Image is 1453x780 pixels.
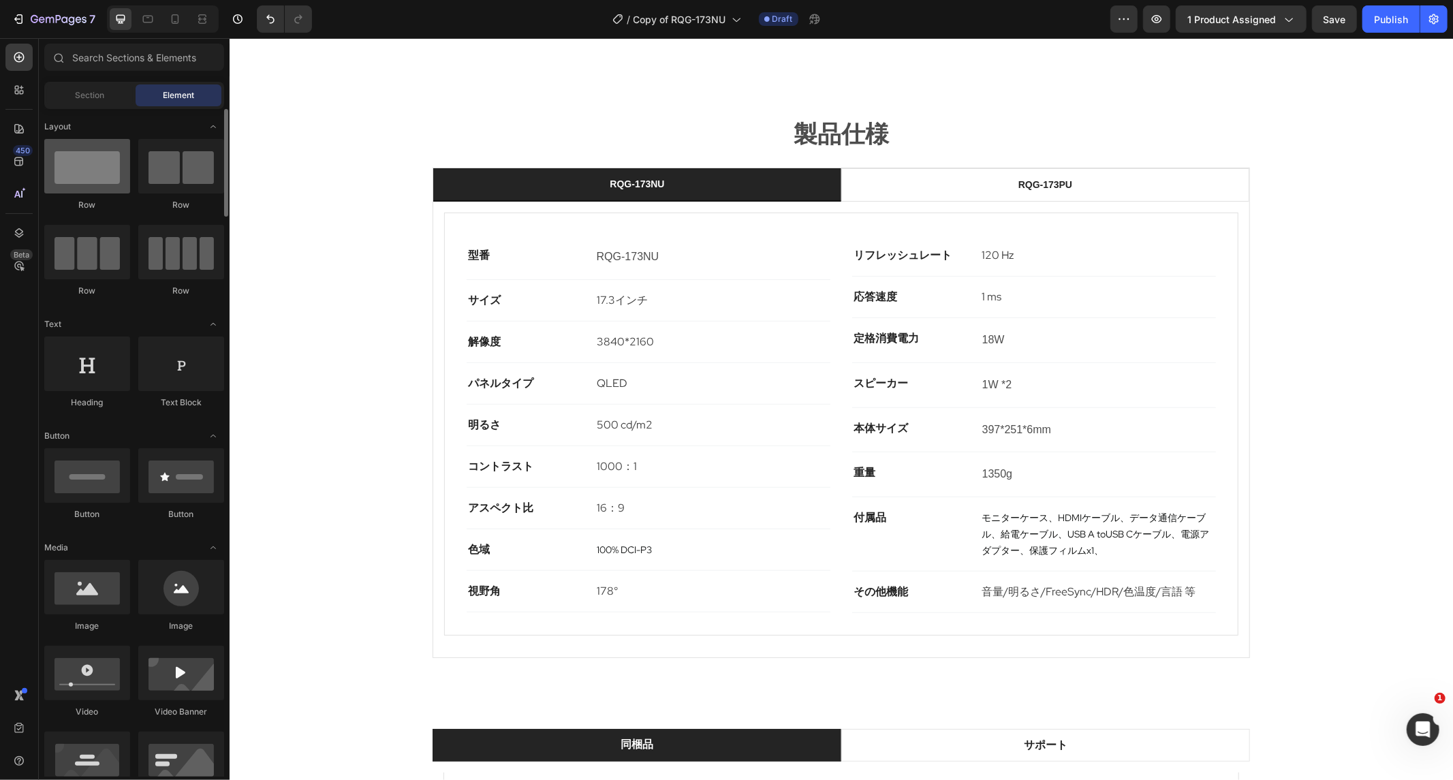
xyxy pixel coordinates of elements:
p: サポート [794,699,838,715]
div: 450 [13,145,33,156]
button: 1 product assigned [1176,5,1307,33]
div: Publish [1374,12,1408,27]
p: 120 Hz [753,209,985,225]
div: Row [44,285,130,297]
p: 解像度 [238,296,354,312]
p: 16：9 [367,462,599,478]
p: 1W *2 [753,337,985,357]
span: Button [44,430,69,442]
span: Element [163,89,194,102]
p: 397*251*6mm [753,382,985,402]
div: Image [138,620,224,632]
p: 同梱品 [391,698,424,715]
span: Section [76,89,105,102]
div: Text Block [138,396,224,409]
div: Heading [44,396,130,409]
span: Media [44,542,68,554]
iframe: Intercom live chat [1407,713,1439,746]
p: 明るさ [238,379,354,395]
p: 色域 [238,503,354,520]
p: コントラスト [238,420,354,437]
span: モニターケース、HDMIケーブル、データ通信ケーブル、給電ケーブル、USB A toUSB Cケーブル、電源アダプター、保護フィルムx1、 [753,473,980,518]
p: 重量 [624,426,739,443]
p: 7 [89,11,95,27]
p: 18W [753,292,985,312]
p: スピーカー [624,337,739,354]
p: 本体サイズ [624,382,739,399]
p: 500 cd/m2 [367,379,599,395]
span: Toggle open [202,313,224,335]
p: RQG-173PU [789,138,843,155]
p: RQG-173NU [367,209,599,229]
input: Search Sections & Elements [44,44,224,71]
p: その他機能 [624,546,739,562]
div: Image [44,620,130,632]
p: 1350g [753,426,985,446]
span: Draft [772,13,793,25]
p: 音量/明るさ/FreeSync/HDR/色温度/言語 等 [753,546,985,562]
div: Button [138,508,224,520]
div: Video [44,706,130,718]
span: 1 product assigned [1187,12,1276,27]
span: 1 [1435,693,1446,704]
div: Beta [10,249,33,260]
span: 100% DCI-P3 [367,505,422,518]
div: Undo/Redo [257,5,312,33]
p: 1000：1 [367,420,599,437]
span: Toggle open [202,537,224,559]
p: アスペクト比 [238,462,354,478]
span: Toggle open [202,425,224,447]
div: Button [44,508,130,520]
p: 3840*2160 [367,296,599,312]
span: Text [44,318,61,330]
p: QLED [367,337,599,354]
div: Row [138,285,224,297]
p: 型番 [238,209,354,225]
span: Toggle open [202,116,224,138]
p: パネルタイプ [238,337,354,354]
span: Save [1324,14,1346,25]
p: 定格消費電力 [624,292,739,309]
p: 応答速度 [624,251,739,267]
span: Copy of RQG-173NU [634,12,726,27]
p: リフレッシュレート [624,209,739,225]
button: Publish [1362,5,1420,33]
span: Layout [44,121,71,133]
span: / [627,12,631,27]
p: サイズ [238,254,354,270]
button: Save [1312,5,1357,33]
button: 7 [5,5,101,33]
div: Row [138,199,224,211]
p: RQG-173NU [380,138,435,155]
div: Video Banner [138,706,224,718]
p: 1 ms [753,251,985,267]
iframe: Design area [230,38,1453,780]
p: 付属品 [624,471,739,488]
p: 178° [367,545,599,561]
p: 視野角 [238,545,354,561]
div: Row [44,199,130,211]
p: 17.3インチ [367,254,599,270]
